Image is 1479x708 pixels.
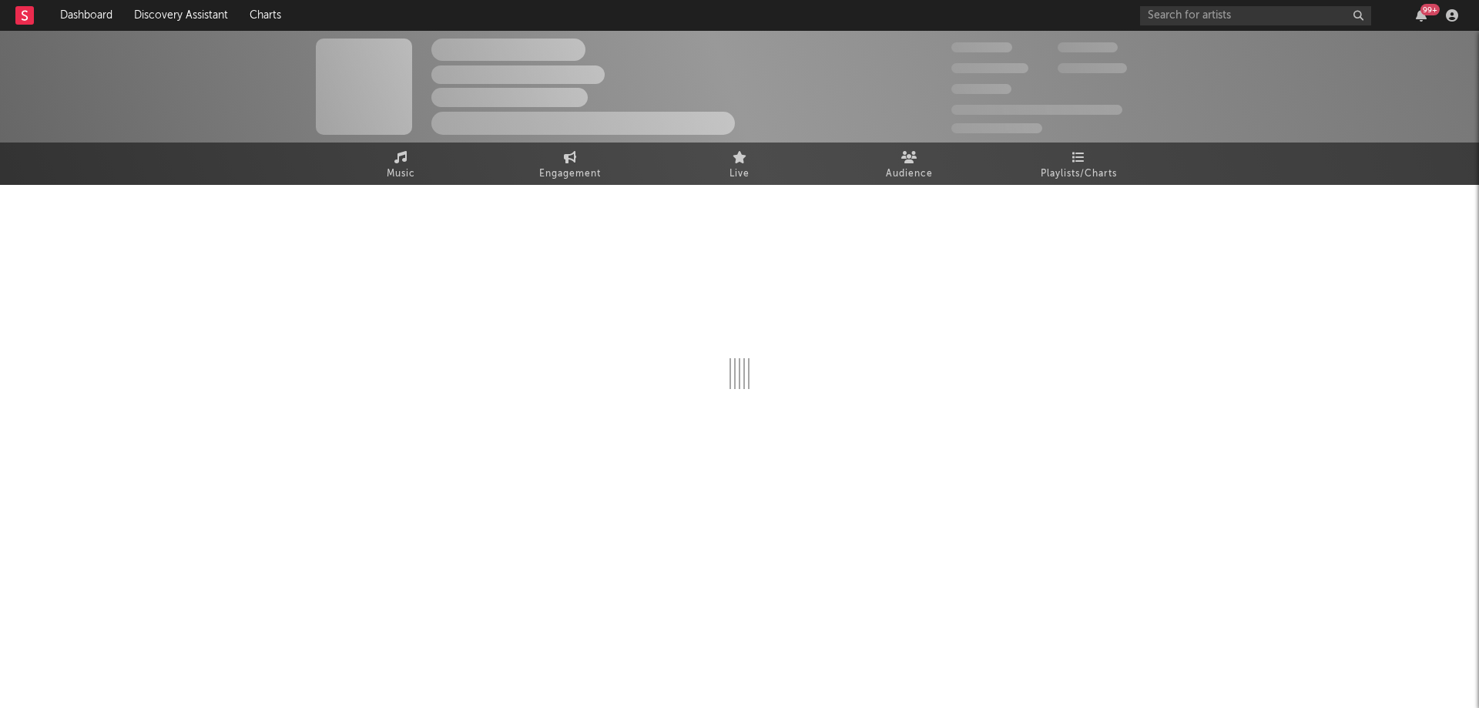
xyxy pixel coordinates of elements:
[951,123,1042,133] span: Jump Score: 85.0
[1140,6,1371,25] input: Search for artists
[951,42,1012,52] span: 300 000
[485,143,655,185] a: Engagement
[951,63,1028,73] span: 50 000 000
[951,105,1122,115] span: 50 000 000 Monthly Listeners
[539,165,601,183] span: Engagement
[886,165,933,183] span: Audience
[994,143,1163,185] a: Playlists/Charts
[1041,165,1117,183] span: Playlists/Charts
[1058,42,1118,52] span: 100 000
[316,143,485,185] a: Music
[1416,9,1427,22] button: 99+
[729,165,750,183] span: Live
[1058,63,1127,73] span: 1 000 000
[655,143,824,185] a: Live
[951,84,1011,94] span: 100 000
[1420,4,1440,15] div: 99 +
[387,165,415,183] span: Music
[824,143,994,185] a: Audience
